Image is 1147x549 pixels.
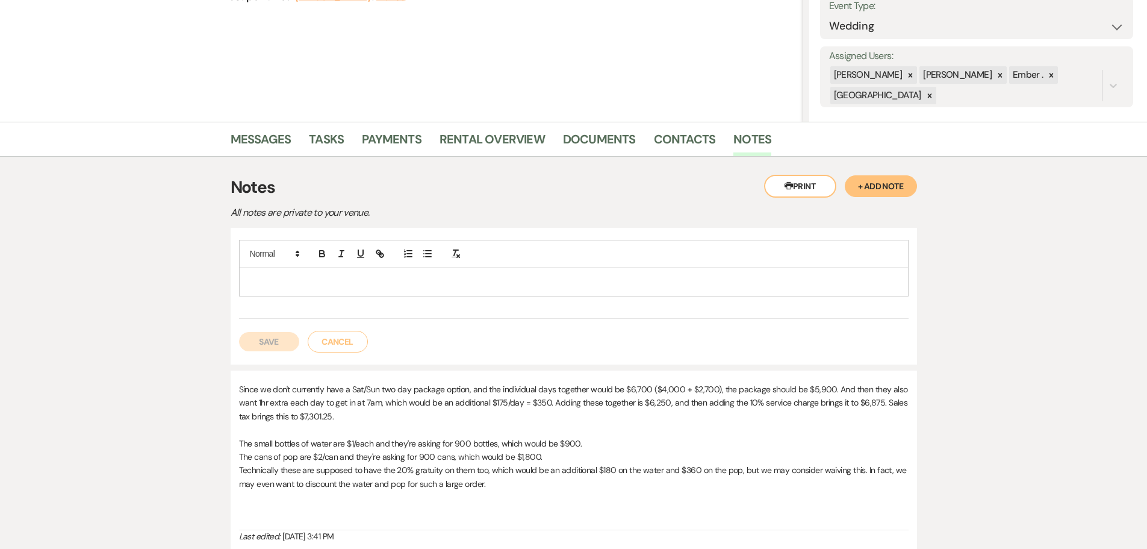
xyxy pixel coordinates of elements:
[919,66,993,84] div: [PERSON_NAME]
[231,130,291,156] a: Messages
[830,66,904,84] div: [PERSON_NAME]
[239,383,909,423] p: Since we don't currently have a Sat/Sun two day package option, and the individual days together ...
[231,205,652,221] p: All notes are private to your venue.
[239,332,299,351] button: Save
[440,130,545,156] a: Rental Overview
[239,463,909,491] p: Technically these are supposed to have the 20% gratuity on them too, which would be an additional...
[308,331,368,353] button: Cancel
[362,130,421,156] a: Payments
[830,87,923,104] div: [GEOGRAPHIC_DATA]
[654,130,716,156] a: Contacts
[309,130,344,156] a: Tasks
[239,531,281,542] i: Last edited:
[829,48,1124,65] label: Assigned Users:
[845,175,917,197] button: + Add Note
[764,175,836,198] button: Print
[239,450,909,463] p: The cans of pop are $2/can and they're asking for 900 cans, which would be $1,800.
[239,437,909,450] p: The small bottles of water are $1/each and they're asking for 900 bottles, which would be $900.
[231,175,917,200] h3: Notes
[239,530,909,543] div: [DATE] 3:41 PM
[563,130,636,156] a: Documents
[733,130,771,156] a: Notes
[1009,66,1045,84] div: Ember .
